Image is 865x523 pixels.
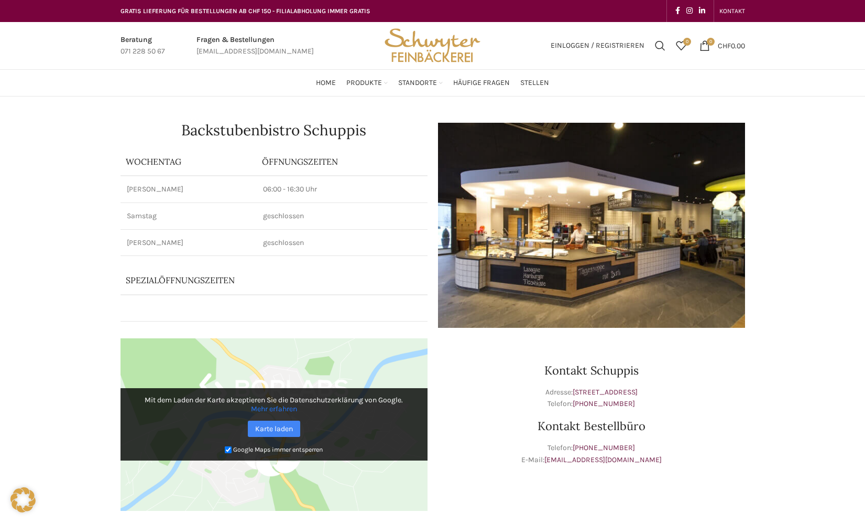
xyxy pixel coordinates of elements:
[121,123,428,137] h1: Backstubenbistro Schuppis
[438,387,745,410] p: Adresse: Telefon:
[115,72,750,93] div: Main navigation
[453,72,510,93] a: Häufige Fragen
[121,7,370,15] span: GRATIS LIEFERUNG FÜR BESTELLUNGEN AB CHF 150 - FILIALABHOLUNG IMMER GRATIS
[545,35,650,56] a: Einloggen / Registrieren
[233,446,323,453] small: Google Maps immer entsperren
[694,35,750,56] a: 0 CHF0.00
[346,72,388,93] a: Produkte
[316,72,336,93] a: Home
[453,78,510,88] span: Häufige Fragen
[128,396,420,413] p: Mit dem Laden der Karte akzeptieren Sie die Datenschutzerklärung von Google.
[126,156,251,167] p: Wochentag
[719,1,745,22] a: KONTAKT
[438,420,745,432] h3: Kontakt Bestellbüro
[251,404,297,413] a: Mehr erfahren
[718,41,731,50] span: CHF
[127,184,250,195] p: [PERSON_NAME]
[683,38,691,46] span: 0
[262,156,422,167] p: ÖFFNUNGSZEITEN
[398,78,437,88] span: Standorte
[650,35,671,56] a: Suchen
[127,211,250,221] p: Samstag
[248,421,300,437] a: Karte laden
[707,38,715,46] span: 0
[381,22,484,69] img: Bäckerei Schwyter
[127,238,250,248] p: [PERSON_NAME]
[573,443,635,452] a: [PHONE_NUMBER]
[263,238,421,248] p: geschlossen
[544,455,662,464] a: [EMAIL_ADDRESS][DOMAIN_NAME]
[520,78,549,88] span: Stellen
[573,399,635,408] a: [PHONE_NUMBER]
[671,35,692,56] a: 0
[263,211,421,221] p: geschlossen
[551,42,644,49] span: Einloggen / Registrieren
[316,78,336,88] span: Home
[719,7,745,15] span: KONTAKT
[126,274,371,286] p: Spezialöffnungszeiten
[121,34,165,58] a: Infobox link
[196,34,314,58] a: Infobox link
[671,35,692,56] div: Meine Wunschliste
[121,338,428,511] img: Google Maps
[398,72,443,93] a: Standorte
[438,365,745,376] h3: Kontakt Schuppis
[714,1,750,22] div: Secondary navigation
[683,4,696,18] a: Instagram social link
[520,72,549,93] a: Stellen
[573,388,638,397] a: [STREET_ADDRESS]
[438,442,745,466] p: Telefon: E-Mail:
[225,446,232,453] input: Google Maps immer entsperren
[381,40,484,49] a: Site logo
[718,41,745,50] bdi: 0.00
[263,184,421,195] p: 06:00 - 16:30 Uhr
[696,4,708,18] a: Linkedin social link
[672,4,683,18] a: Facebook social link
[346,78,382,88] span: Produkte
